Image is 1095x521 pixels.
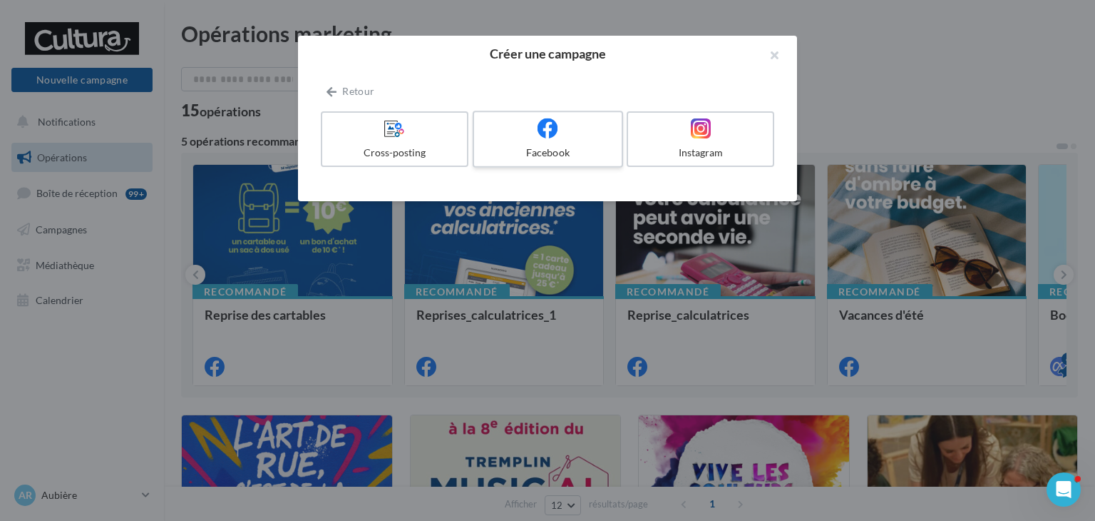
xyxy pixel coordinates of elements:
h2: Créer une campagne [321,47,774,60]
div: Facebook [480,146,615,160]
iframe: Intercom live chat [1047,472,1081,507]
div: Cross-posting [328,146,461,160]
button: Retour [321,83,380,100]
div: Instagram [634,146,767,160]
